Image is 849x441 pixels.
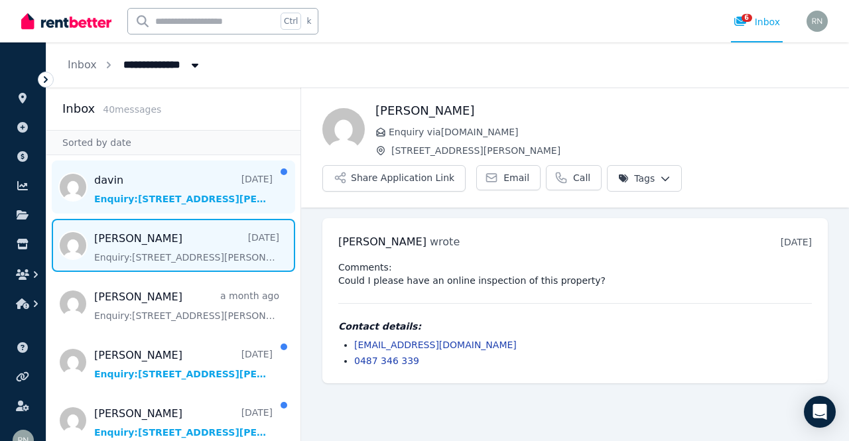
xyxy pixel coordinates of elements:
[573,171,590,184] span: Call
[94,231,279,264] a: [PERSON_NAME][DATE]Enquiry:[STREET_ADDRESS][PERSON_NAME].
[62,99,95,118] h2: Inbox
[338,235,426,248] span: [PERSON_NAME]
[68,58,97,71] a: Inbox
[338,261,812,287] pre: Comments: Could I please have an online inspection of this property?
[21,11,111,31] img: RentBetter
[103,104,161,115] span: 40 message s
[338,320,812,333] h4: Contact details:
[618,172,655,185] span: Tags
[430,235,460,248] span: wrote
[46,130,300,155] div: Sorted by date
[281,13,301,30] span: Ctrl
[94,347,273,381] a: [PERSON_NAME][DATE]Enquiry:[STREET_ADDRESS][PERSON_NAME].
[322,165,466,192] button: Share Application Link
[807,11,828,32] img: Rajkamal Nagaraj
[781,237,812,247] time: [DATE]
[476,165,541,190] a: Email
[503,171,529,184] span: Email
[94,172,273,206] a: davin[DATE]Enquiry:[STREET_ADDRESS][PERSON_NAME].
[546,165,602,190] a: Call
[375,101,828,120] h1: [PERSON_NAME]
[306,16,311,27] span: k
[354,355,419,366] a: 0487 346 339
[804,396,836,428] div: Open Intercom Messenger
[94,406,273,439] a: [PERSON_NAME][DATE]Enquiry:[STREET_ADDRESS][PERSON_NAME].
[46,42,223,88] nav: Breadcrumb
[389,125,828,139] span: Enquiry via [DOMAIN_NAME]
[391,144,828,157] span: [STREET_ADDRESS][PERSON_NAME]
[742,14,752,22] span: 6
[734,15,780,29] div: Inbox
[607,165,682,192] button: Tags
[354,340,517,350] a: [EMAIL_ADDRESS][DOMAIN_NAME]
[322,108,365,151] img: Geraldine Narul
[94,289,279,322] a: [PERSON_NAME]a month agoEnquiry:[STREET_ADDRESS][PERSON_NAME].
